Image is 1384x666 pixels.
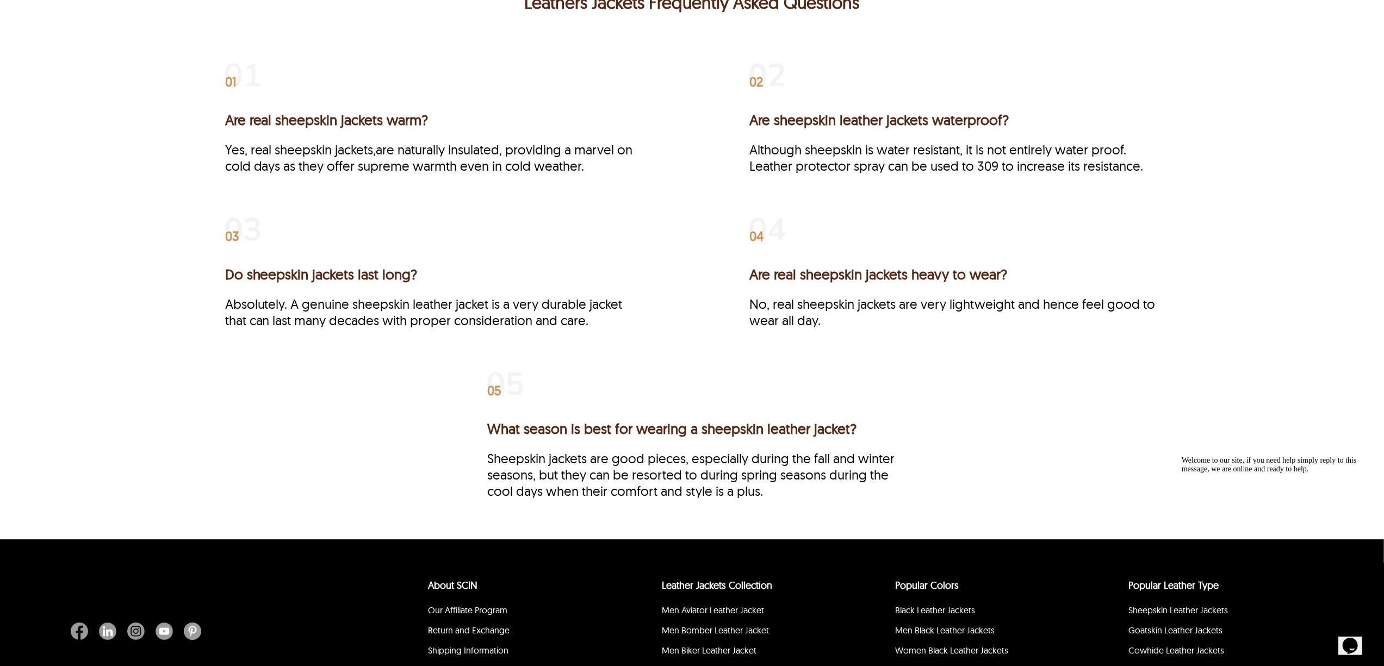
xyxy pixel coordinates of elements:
[428,605,507,615] a: Our Affiliate Program
[1127,602,1309,622] li: Sheepskin Leather Jackets
[660,642,842,662] li: Men Biker Leather Jacket
[122,623,150,640] a: Instagram
[749,266,1159,283] h3: Are real sheepskin jackets heavy to wear?
[156,623,173,640] img: Youtube
[893,642,1076,662] li: Women Black Leather Jackets
[749,296,1159,328] p: No, real sheepskin jackets are very lightweight and hence feel good to wear all day.
[1129,605,1228,615] a: Sheepskin Leather Jackets
[184,623,201,640] img: Pinterest
[99,623,116,640] img: Linkedin
[487,450,897,499] p: Sheepskin jackets are good pieces, especially during the fall and winter seasons, but they can be...
[1127,642,1309,662] li: Cowhide Leather Jackets
[895,645,1008,656] a: Women Black Leather Jackets
[225,76,236,87] span: 01
[749,231,764,241] span: 04
[1177,452,1373,617] iframe: chat widget
[1129,645,1225,656] a: Cowhide Leather Jackets
[428,645,508,656] a: Shipping Information
[1129,579,1219,592] a: Popular Leather Type
[428,625,510,636] a: Return and Exchange
[225,231,239,241] span: 03
[662,579,772,592] a: Leather Jackets Collection
[178,623,201,640] a: Pinterest
[225,141,635,174] p: Yes, real sheepskin jackets,are naturally insulated, providing a marvel on cold days as they offe...
[660,602,842,622] li: Men Aviator Leather Jacket
[225,296,635,328] p: Absolutely. A genuine sheepskin leather jacket is a very durable jacket that can last many decade...
[749,111,1159,128] h3: Are sheepskin leather jackets waterproof?
[1338,623,1373,655] iframe: chat widget
[225,266,635,283] h3: Do sheepskin jackets last long?
[893,622,1076,642] li: Men Black Leather Jackets
[1129,625,1223,636] a: Goatskin Leather Jackets
[150,623,178,640] a: Youtube
[662,625,769,636] a: Men Bomber Leather Jacket
[71,623,94,640] a: Facebook
[487,420,897,437] h3: What season is best for wearing a sheepskin leather jacket?
[71,623,88,640] img: Facebook
[426,622,609,642] li: Return and Exchange
[426,602,609,622] li: Our Affiliate Program
[1127,622,1309,642] li: Goatskin Leather Jackets
[127,623,145,640] img: Instagram
[893,602,1076,622] li: Black Leather Jackets
[426,642,609,662] li: Shipping Information
[662,645,756,656] a: Men Biker Leather Jacket
[487,385,501,396] span: 05
[428,579,477,592] a: About SCIN
[225,111,635,128] h3: Are real sheepskin jackets warm?
[895,625,995,636] a: Men Black Leather Jackets
[94,623,122,640] a: Linkedin
[4,4,179,21] span: Welcome to our site, if you need help simply reply to this message, we are online and ready to help.
[895,579,959,592] a: popular leather jacket colors
[749,141,1159,174] p: Although sheepskin is water resistant, it is not entirely water proof. Leather protector spray ca...
[895,605,975,615] a: Black Leather Jackets
[4,4,200,22] div: Welcome to our site, if you need help simply reply to this message, we are online and ready to help.
[660,622,842,642] li: Men Bomber Leather Jacket
[749,76,763,87] span: 02
[662,605,764,615] a: Men Aviator Leather Jacket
